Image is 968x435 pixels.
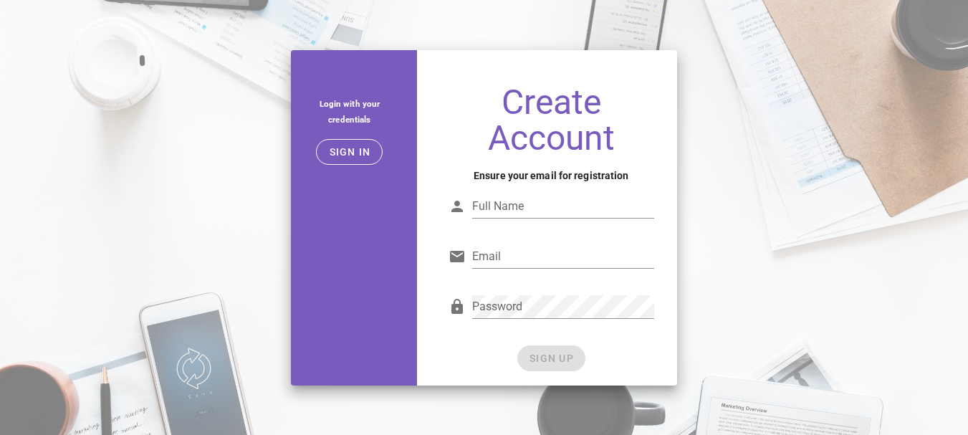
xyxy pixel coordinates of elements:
h5: Login with your credentials [302,96,397,128]
button: Sign in [316,139,383,165]
iframe: Tidio Chat [894,343,962,410]
h1: Create Account [449,85,654,156]
span: Sign in [328,146,370,158]
h4: Ensure your email for registration [449,168,654,183]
